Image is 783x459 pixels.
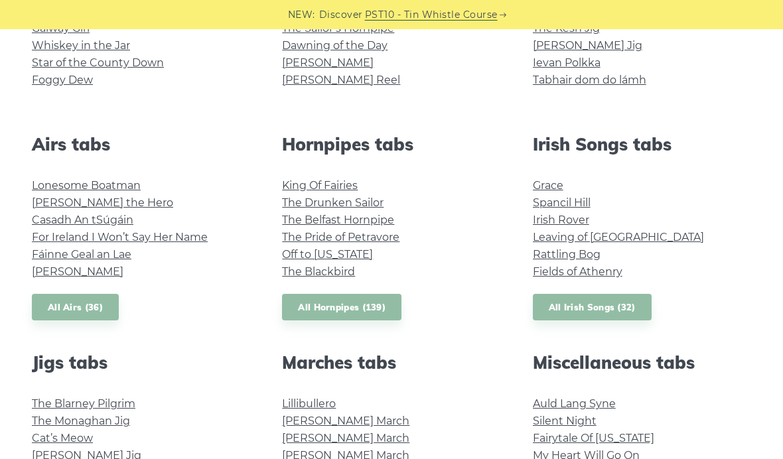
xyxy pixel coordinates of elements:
[32,56,164,69] a: Star of the County Down
[533,294,652,321] a: All Irish Songs (32)
[533,432,654,444] a: Fairytale Of [US_STATE]
[32,432,93,444] a: Cat’s Meow
[32,39,130,52] a: Whiskey in the Jar
[533,39,642,52] a: [PERSON_NAME] Jig
[282,415,409,427] a: [PERSON_NAME] March
[533,134,751,155] h2: Irish Songs tabs
[533,397,616,410] a: Auld Lang Syne
[533,179,563,192] a: Grace
[32,196,173,209] a: [PERSON_NAME] the Hero
[32,74,93,86] a: Foggy Dew
[32,415,130,427] a: The Monaghan Jig
[288,7,315,23] span: NEW:
[32,179,141,192] a: Lonesome Boatman
[282,39,388,52] a: Dawning of the Day
[282,397,336,410] a: Lillibullero
[533,56,601,69] a: Ievan Polkka
[32,214,133,226] a: Casadh An tSúgáin
[319,7,363,23] span: Discover
[32,134,250,155] h2: Airs tabs
[32,352,250,373] h2: Jigs tabs
[533,352,751,373] h2: Miscellaneous tabs
[282,196,384,209] a: The Drunken Sailor
[32,294,119,321] a: All Airs (36)
[282,265,355,278] a: The Blackbird
[32,22,90,34] a: Galway Girl
[282,294,401,321] a: All Hornpipes (139)
[32,265,123,278] a: [PERSON_NAME]
[282,74,400,86] a: [PERSON_NAME] Reel
[282,432,409,444] a: [PERSON_NAME] March
[282,248,373,261] a: Off to [US_STATE]
[282,231,399,243] a: The Pride of Petravore
[533,265,622,278] a: Fields of Athenry
[365,7,498,23] a: PST10 - Tin Whistle Course
[282,214,394,226] a: The Belfast Hornpipe
[533,74,646,86] a: Tabhair dom do lámh
[32,248,131,261] a: Fáinne Geal an Lae
[282,352,500,373] h2: Marches tabs
[32,231,208,243] a: For Ireland I Won’t Say Her Name
[533,231,704,243] a: Leaving of [GEOGRAPHIC_DATA]
[282,134,500,155] h2: Hornpipes tabs
[533,214,589,226] a: Irish Rover
[282,179,358,192] a: King Of Fairies
[533,415,597,427] a: Silent Night
[533,22,600,34] a: The Kesh Jig
[282,56,374,69] a: [PERSON_NAME]
[533,248,601,261] a: Rattling Bog
[533,196,591,209] a: Spancil Hill
[32,397,135,410] a: The Blarney Pilgrim
[282,22,394,34] a: The Sailor’s Hornpipe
